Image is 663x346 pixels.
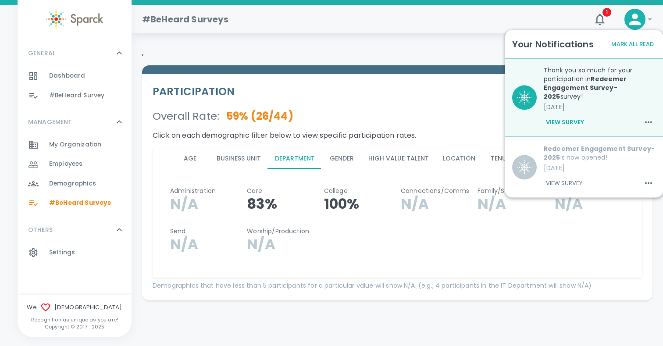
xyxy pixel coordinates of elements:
[609,37,656,51] button: Mark All Read
[49,71,85,80] span: Dashboard
[49,248,75,257] span: Settings
[544,115,586,130] button: View Survey
[46,9,103,29] img: Sparck logo
[18,243,132,266] div: OTHERS
[219,109,293,123] p: 59 % ( 26 / 44 )
[517,91,531,105] img: BQaiEiBogYIGKEBX0BIgaIGLCniC+Iy7N1stMIOgAAAABJRU5ErkJggg==
[544,164,656,172] p: [DATE]
[401,194,429,214] span: N/A
[18,135,132,154] a: My Organization
[247,195,317,213] p: 83%
[247,227,317,235] p: Worship/Production
[49,179,96,188] span: Demographics
[18,154,132,174] a: Employees
[153,109,219,123] p: Overall Rate :
[544,75,627,101] b: Redeemer Engagement Survey-2025
[436,148,482,169] button: Location
[170,194,198,214] span: N/A
[18,66,132,109] div: GENERAL
[324,186,394,195] p: College
[544,144,656,162] p: is now opened!
[18,193,132,213] a: #BeHeard Surveys
[153,85,642,99] h5: PARTICIPATION
[401,186,471,195] p: Connections/Comms
[28,49,55,57] p: GENERAL
[170,148,624,169] div: disabled tabs example
[18,302,132,313] span: We [DEMOGRAPHIC_DATA]
[361,148,436,169] button: High Value Talent
[482,148,522,169] button: Tenure
[170,227,240,235] p: Send
[18,316,132,323] p: Recognition as unique as you are!
[18,109,132,135] div: MANAGEMENT
[170,186,240,195] p: Administration
[49,140,101,149] span: My Organization
[18,243,132,262] a: Settings
[322,148,361,169] button: Gender
[28,225,53,234] p: OTHERS
[18,217,132,243] div: OTHERS
[18,135,132,217] div: MANAGEMENT
[153,130,642,141] p: Click on each demographic filter below to view specific participation rates.
[517,161,531,175] img: BQaiEiBogYIGKEBX0BIgaIGLCniC+Iy7N1stMIOgAAAABJRU5ErkJggg==
[478,186,547,195] p: Family/Students
[478,194,506,214] span: N/A
[210,148,268,169] button: Business Unit
[602,8,611,17] span: 1
[247,234,275,254] span: N/A
[555,194,583,214] span: N/A
[49,91,104,100] span: #BeHeard Survey
[49,160,82,168] span: Employees
[247,186,317,195] p: Care
[544,144,655,162] b: Redeemer Engagement Survey-2025
[18,40,132,66] div: GENERAL
[324,195,394,213] p: 100%
[28,118,72,126] p: MANAGEMENT
[589,9,610,30] button: 1
[142,12,228,26] h1: #BeHeard Surveys
[544,176,585,191] button: View Survey
[18,323,132,330] p: Copyright © 2017 - 2025
[544,103,656,111] p: [DATE]
[544,66,656,101] p: Thank you so much for your participation in survey!
[18,9,132,29] a: Sparck logo
[18,86,132,105] a: #BeHeard Survey
[170,148,210,169] button: Age
[49,199,111,207] span: #BeHeard Surveys
[18,66,132,86] a: Dashboard
[18,174,132,193] a: Demographics
[512,37,594,51] h6: Your Notifications
[268,148,322,169] button: Department
[170,234,198,254] span: N/A
[153,281,642,290] p: Demographics that have less than 5 participants for a particular value will show N/A. (e.g., 4 pa...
